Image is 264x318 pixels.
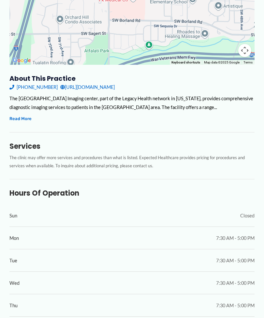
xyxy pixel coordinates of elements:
img: Google [11,56,33,65]
a: Terms (opens in new tab) [243,61,253,64]
button: Map camera controls [238,44,251,57]
span: 7:30 AM - 5:00 PM [216,301,255,310]
a: [URL][DOMAIN_NAME] [60,83,115,91]
span: Closed [240,211,255,220]
p: The clinic may offer more services and procedures than what is listed. Expected Healthcare provid... [9,154,255,170]
h3: Services [9,142,255,151]
div: The [GEOGRAPHIC_DATA] Imaging center, part of the Legacy Health network in [US_STATE], provides c... [9,94,255,112]
button: Keyboard shortcuts [171,60,200,65]
h3: About this practice [9,74,255,83]
span: Mon [9,234,19,242]
a: Open this area in Google Maps (opens a new window) [11,56,33,65]
a: [PHONE_NUMBER] [9,83,58,91]
span: 7:30 AM - 5:00 PM [216,279,255,287]
span: 7:30 AM - 5:00 PM [216,234,255,242]
span: 7:30 AM - 5:00 PM [216,256,255,265]
span: Wed [9,279,20,287]
button: Read More [9,115,32,122]
span: Map data ©2025 Google [204,61,240,64]
span: Thu [9,301,18,310]
h3: Hours of Operation [9,189,255,198]
span: Sun [9,211,17,220]
span: Tue [9,256,17,265]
